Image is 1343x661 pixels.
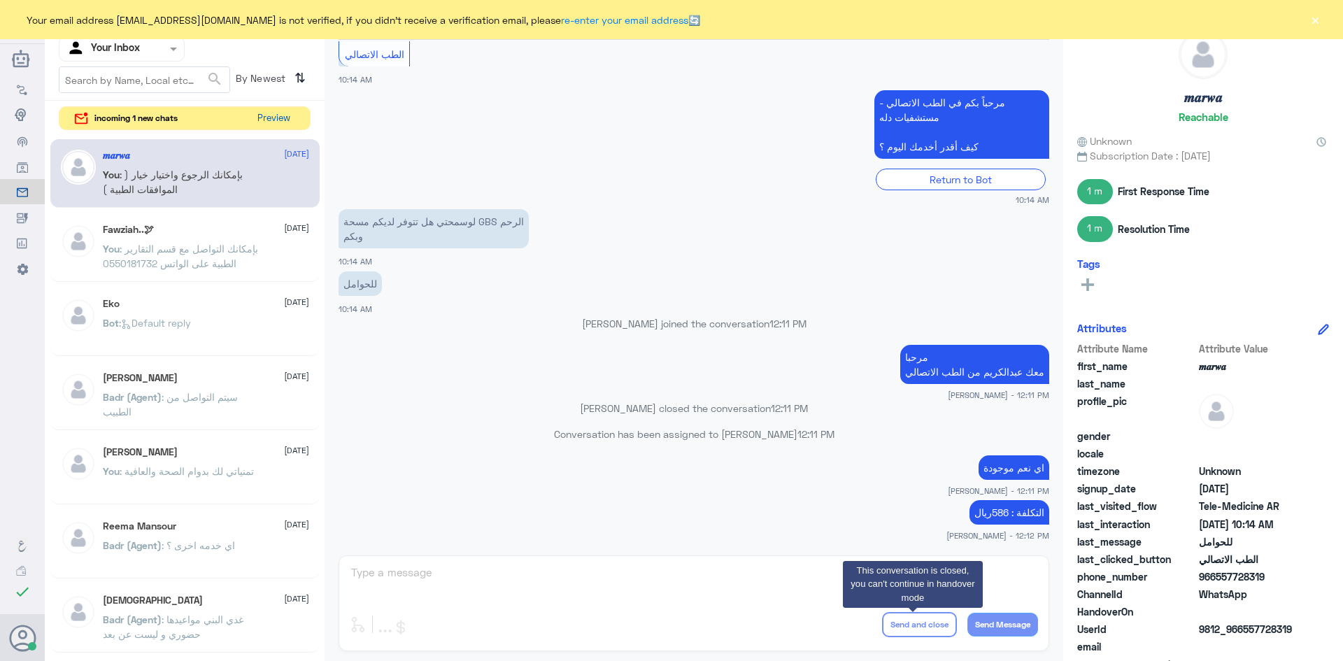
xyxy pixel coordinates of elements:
[1077,376,1196,391] span: last_name
[284,148,309,160] span: [DATE]
[1199,394,1234,429] img: defaultAdmin.png
[284,592,309,605] span: [DATE]
[1077,604,1196,619] span: HandoverOn
[1199,341,1300,356] span: Attribute Value
[1199,534,1300,549] span: للحوامل
[345,48,404,60] span: الطب الاتصالي
[1077,257,1100,270] h6: Tags
[339,401,1049,415] p: [PERSON_NAME] closed the conversation
[876,169,1046,190] div: Return to Bot
[9,625,36,651] button: Avatar
[1077,639,1196,654] span: email
[103,298,120,310] h5: Eko
[162,539,235,551] span: : اي خدمه اخرى ؟
[979,455,1049,480] p: 2/9/2025, 12:11 PM
[1199,569,1300,584] span: 966557728319
[1077,499,1196,513] span: last_visited_flow
[339,271,382,296] p: 2/9/2025, 10:14 AM
[1179,31,1227,78] img: defaultAdmin.png
[1199,429,1300,443] span: null
[61,372,96,407] img: defaultAdmin.png
[1077,587,1196,602] span: ChannelId
[900,345,1049,384] p: 2/9/2025, 12:11 PM
[771,402,808,414] span: 12:11 PM
[119,317,191,329] span: : Default reply
[1077,341,1196,356] span: Attribute Name
[339,316,1049,331] p: [PERSON_NAME] joined the conversation
[103,372,178,384] h5: Anas
[339,75,372,84] span: 10:14 AM
[339,427,1049,441] p: Conversation has been assigned to [PERSON_NAME]
[103,595,203,606] h5: سبحان الله
[1077,446,1196,461] span: locale
[1077,134,1132,148] span: Unknown
[1077,359,1196,374] span: first_name
[1118,222,1190,236] span: Resolution Time
[1077,534,1196,549] span: last_message
[61,298,96,333] img: defaultAdmin.png
[1077,552,1196,567] span: last_clicked_button
[1199,552,1300,567] span: الطب الاتصالي
[561,14,688,26] a: re-enter your email address
[61,224,96,259] img: defaultAdmin.png
[103,150,130,162] h5: 𝒎𝒂𝒓𝒘𝒂
[1077,322,1127,334] h6: Attributes
[14,583,31,600] i: check
[1199,464,1300,478] span: Unknown
[1199,446,1300,461] span: null
[948,389,1049,401] span: [PERSON_NAME] - 12:11 PM
[103,317,119,329] span: Bot
[284,518,309,531] span: [DATE]
[103,446,178,458] h5: Mohammed ALRASHED
[61,446,96,481] img: defaultAdmin.png
[103,243,258,269] span: : بإمكانك التواصل مع قسم التقارير الطبية على الواتس 0550181732
[1199,499,1300,513] span: Tele-Medicine AR
[61,520,96,555] img: defaultAdmin.png
[103,391,238,418] span: : سيتم التواصل من الطبيب
[1118,184,1209,199] span: First Response Time
[103,520,176,532] h5: Reema Mansour
[882,612,957,637] button: Send and close
[946,529,1049,541] span: [PERSON_NAME] - 12:12 PM
[230,66,289,94] span: By Newest
[61,595,96,630] img: defaultAdmin.png
[1199,481,1300,496] span: 2025-09-02T07:13:55.844Z
[1179,111,1228,123] h6: Reachable
[284,370,309,383] span: [DATE]
[94,112,178,125] span: incoming 1 new chats
[1077,179,1113,204] span: 1 m
[797,428,834,440] span: 12:11 PM
[103,243,120,255] span: You
[1077,517,1196,532] span: last_interaction
[1077,569,1196,584] span: phone_number
[206,68,223,91] button: search
[1199,639,1300,654] span: null
[103,613,243,640] span: : غدي البني مواعيدها حضوري و ليست عن بعد
[1199,604,1300,619] span: null
[120,465,254,477] span: : تمنياتي لك بدوام الصحة والعافية
[103,169,243,195] span: : بإمكانك الرجوع واختيار خيار ( الموافقات الطبية )
[1077,464,1196,478] span: timezone
[1077,622,1196,637] span: UserId
[1308,13,1322,27] button: ×
[1016,194,1049,206] span: 10:14 AM
[1077,429,1196,443] span: gender
[59,67,229,92] input: Search by Name, Local etc…
[103,391,162,403] span: Badr (Agent)
[1077,394,1196,426] span: profile_pic
[284,296,309,308] span: [DATE]
[284,222,309,234] span: [DATE]
[948,485,1049,497] span: [PERSON_NAME] - 12:11 PM
[251,107,296,130] button: Preview
[27,13,700,27] span: Your email address [EMAIL_ADDRESS][DOMAIN_NAME] is not verified, if you didn't receive a verifica...
[61,150,96,185] img: defaultAdmin.png
[1199,517,1300,532] span: 2025-09-02T07:14:46.427Z
[769,318,806,329] span: 12:11 PM
[103,539,162,551] span: Badr (Agent)
[339,209,529,248] p: 2/9/2025, 10:14 AM
[103,224,154,236] h5: Fawziah..🕊
[284,444,309,457] span: [DATE]
[103,613,162,625] span: Badr (Agent)
[339,304,372,313] span: 10:14 AM
[103,169,120,180] span: You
